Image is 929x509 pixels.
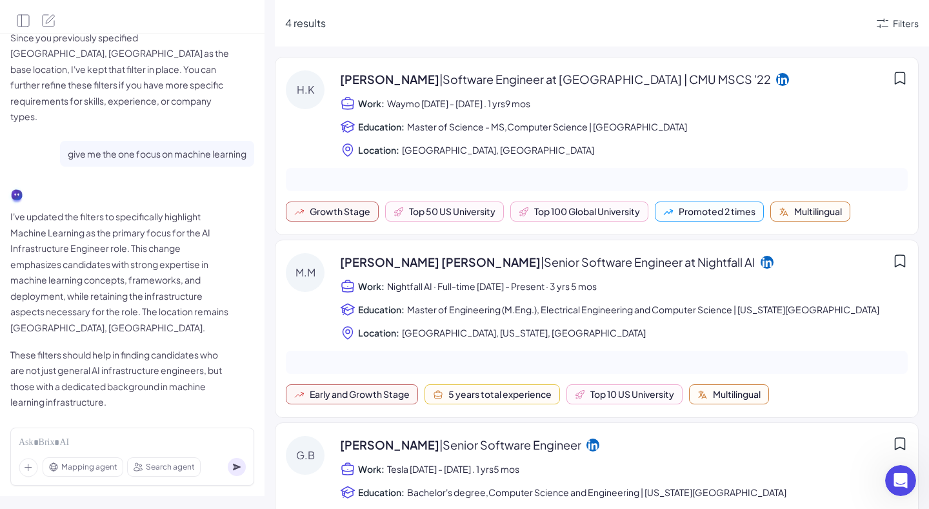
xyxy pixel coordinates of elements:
div: Growth Stage [310,205,370,218]
span: Work: [358,462,385,475]
div: 5 years total experience [448,388,552,401]
span: Bachelor's degree,Computer Science and Engineering | [US_STATE][GEOGRAPHIC_DATA] [407,484,786,500]
p: These filters should help in finding candidates who are not just general AI infrastructure engine... [10,347,230,410]
span: Location: [358,326,399,339]
span: Location: [358,143,399,156]
span: [GEOGRAPHIC_DATA], [US_STATE], [GEOGRAPHIC_DATA] [402,325,646,340]
div: H.K [286,70,325,109]
span: Education: [358,120,405,133]
span: Master of Engineering (M.Eng.), Electrical Engineering and Computer Science | [US_STATE][GEOGRAPH... [407,302,879,317]
span: Mapping agent [61,461,117,473]
span: | Senior Software Engineer at Nightfall AI [541,254,755,269]
span: Nightfall AI · Full-time [DATE] - Present · 3 yrs 5 mos [387,278,597,294]
p: give me the one focus on machine learning [68,146,246,162]
button: Open Side Panel [15,13,31,28]
div: Multilingual [794,205,842,218]
span: [PERSON_NAME] [340,70,771,88]
span: | Senior Software Engineer [439,437,581,452]
span: | Software Engineer at [GEOGRAPHIC_DATA] | CMU MSCS '22 [439,72,771,87]
span: 4 results [285,16,326,30]
div: Multilingual [713,388,761,401]
span: [GEOGRAPHIC_DATA], [GEOGRAPHIC_DATA] [402,142,594,158]
div: Promoted 2 times [679,205,755,218]
div: M.M [286,253,325,292]
span: Work: [358,280,385,293]
span: Education: [358,303,405,316]
div: Top 50 US University [409,205,495,218]
p: Since you previously specified [GEOGRAPHIC_DATA], [GEOGRAPHIC_DATA] as the base location, I've ke... [10,30,230,125]
div: G.B [286,436,325,475]
span: Tesla [DATE] - [DATE] . 1 yrs5 mos [387,461,519,477]
span: [PERSON_NAME] [340,436,581,453]
div: Early and Growth Stage [310,388,410,401]
div: Top 10 US University [590,388,674,401]
span: Waymo [DATE] - [DATE] . 1 yrs9 mos [387,96,530,111]
span: Search agent [146,461,195,473]
iframe: Intercom live chat [885,465,916,496]
span: [PERSON_NAME] [PERSON_NAME] [340,253,755,271]
span: Education: [358,486,405,499]
p: I've updated the filters to specifically highlight Machine Learning as the primary focus for the ... [10,209,230,335]
span: Master of Science - MS,Computer Science | [GEOGRAPHIC_DATA] [407,119,687,134]
div: Top 100 Global University [534,205,640,218]
button: New Search [41,13,57,28]
div: Filters [893,17,919,30]
span: Work: [358,97,385,110]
